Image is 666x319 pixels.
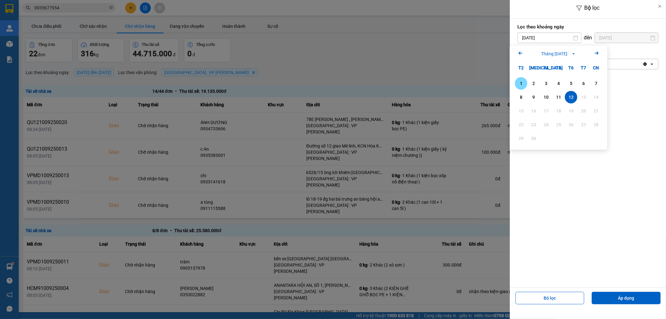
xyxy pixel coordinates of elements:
div: 7 [592,80,600,87]
div: Not available. Chủ Nhật, tháng 09 21 2025. [590,105,602,117]
div: 28 [592,121,600,128]
div: Not available. Thứ Sáu, tháng 09 26 2025. [565,118,577,131]
div: Not available. Thứ Năm, tháng 09 18 2025. [552,105,565,117]
div: T5 [552,62,565,74]
div: T6 [565,62,577,74]
div: 14 [592,93,600,101]
div: 17 [542,107,550,115]
div: 13 [579,93,588,101]
div: 11 [554,93,563,101]
strong: (Công Ty TNHH Chuyển Phát Nhanh Bảo An - MST: 0109597835) [2,17,123,22]
div: 29 [517,135,525,142]
button: Áp dụng [592,292,661,304]
div: Not available. Thứ Ba, tháng 09 23 2025. [527,118,540,131]
div: Not available. Thứ Tư, tháng 09 17 2025. [540,105,552,117]
input: Select a date. [595,33,658,43]
div: Choose Thứ Sáu, tháng 09 5 2025. It's available. [565,77,577,90]
div: Calendar. [510,46,607,150]
button: Tháng [DATE] [539,50,578,57]
div: Not available. Chủ Nhật, tháng 09 14 2025. [590,91,602,103]
div: [MEDICAL_DATA] [527,62,540,74]
div: T2 [515,62,527,74]
svg: Arrow Right [593,49,600,57]
div: 20 [579,107,588,115]
div: Choose Thứ Năm, tháng 09 4 2025. It's available. [552,77,565,90]
div: Not available. Thứ Ba, tháng 09 30 2025. [527,132,540,145]
div: 27 [579,121,588,128]
span: Bộ lọc [585,4,600,11]
div: 12 [567,93,575,101]
div: 3 [542,80,550,87]
button: Bỏ lọc [516,292,585,304]
div: 21 [592,107,600,115]
div: 24 [542,121,550,128]
div: Not available. Thứ Hai, tháng 09 29 2025. [515,132,527,145]
div: 4 [554,80,563,87]
div: Not available. Thứ Năm, tháng 09 25 2025. [552,118,565,131]
div: Choose Chủ Nhật, tháng 09 7 2025. It's available. [590,77,602,90]
div: Not available. Thứ Bảy, tháng 09 27 2025. [577,118,590,131]
div: 15 [517,107,525,115]
div: Choose Thứ Hai, tháng 09 1 2025. It's available. [515,77,527,90]
div: Choose Thứ Ba, tháng 09 2 2025. It's available. [527,77,540,90]
div: 26 [567,121,575,128]
button: Next month. [593,49,600,58]
div: 5 [567,80,575,87]
div: 1 [517,80,525,87]
div: Not available. Thứ Hai, tháng 09 15 2025. [515,105,527,117]
div: 8 [517,93,525,101]
div: Selected. Thứ Sáu, tháng 09 12 2025. It's available. [565,91,577,103]
div: 22 [517,121,525,128]
input: Select a date. [518,33,581,43]
div: 2 [529,80,538,87]
div: Choose Thứ Ba, tháng 09 9 2025. It's available. [527,91,540,103]
div: T7 [577,62,590,74]
strong: BIÊN NHẬN VẬN CHUYỂN BẢO AN EXPRESS [4,9,121,16]
svg: Clear all [643,62,648,67]
div: đến [581,35,594,41]
div: Choose Thứ Tư, tháng 09 3 2025. It's available. [540,77,552,90]
div: 23 [529,121,538,128]
div: Choose Thứ Tư, tháng 09 10 2025. It's available. [540,91,552,103]
div: 16 [529,107,538,115]
svg: open [649,62,654,67]
div: 10 [542,93,550,101]
div: Not available. Thứ Ba, tháng 09 16 2025. [527,105,540,117]
svg: Arrow Left [517,49,524,57]
div: Not available. Chủ Nhật, tháng 09 28 2025. [590,118,602,131]
button: Previous month. [517,49,524,58]
div: Not available. Thứ Hai, tháng 09 22 2025. [515,118,527,131]
label: Lọc theo khoảng ngày [517,24,659,30]
div: Choose Thứ Bảy, tháng 09 6 2025. It's available. [577,77,590,90]
div: Not available. Thứ Bảy, tháng 09 20 2025. [577,105,590,117]
div: 30 [529,135,538,142]
span: [PHONE_NUMBER] - [DOMAIN_NAME] [18,24,108,48]
div: 9 [529,93,538,101]
div: CN [590,62,602,74]
div: Not available. Thứ Tư, tháng 09 24 2025. [540,118,552,131]
div: 25 [554,121,563,128]
div: Choose Thứ Hai, tháng 09 8 2025. It's available. [515,91,527,103]
div: Choose Thứ Năm, tháng 09 11 2025. It's available. [552,91,565,103]
div: Not available. Thứ Sáu, tháng 09 19 2025. [565,105,577,117]
div: Not available. Thứ Bảy, tháng 09 13 2025. [577,91,590,103]
div: T4 [540,62,552,74]
div: 6 [579,80,588,87]
div: 18 [554,107,563,115]
div: 19 [567,107,575,115]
